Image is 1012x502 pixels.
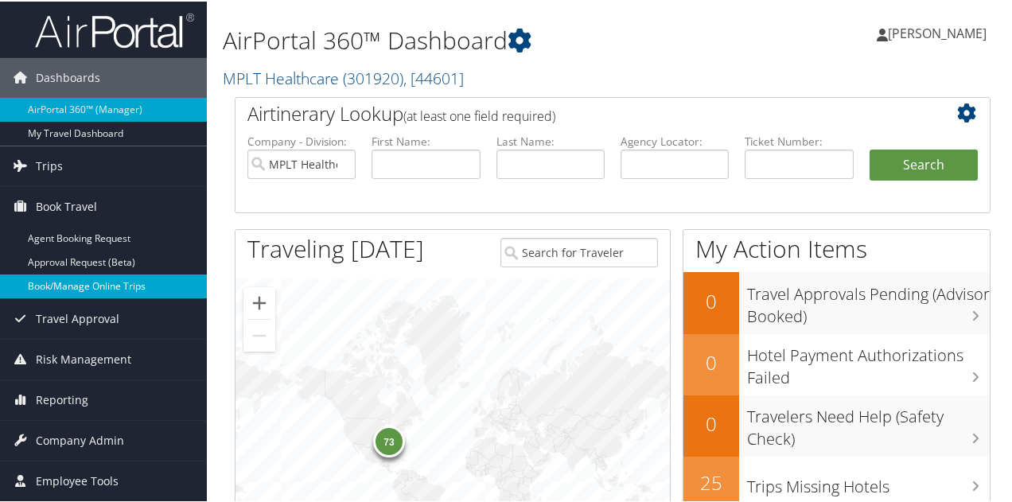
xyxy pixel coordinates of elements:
a: 0Travel Approvals Pending (Advisor Booked) [683,270,990,332]
h3: Trips Missing Hotels [747,466,990,496]
button: Zoom out [243,318,275,350]
h3: Travelers Need Help (Safety Check) [747,396,990,449]
h3: Travel Approvals Pending (Advisor Booked) [747,274,990,326]
h2: 0 [683,286,739,313]
span: (at least one field required) [403,106,555,123]
span: Reporting [36,379,88,418]
span: ( 301920 ) [343,66,403,88]
h2: Airtinerary Lookup [247,99,915,126]
h1: Traveling [DATE] [247,231,424,264]
a: 0Hotel Payment Authorizations Failed [683,333,990,394]
label: Company - Division: [247,132,356,148]
button: Zoom in [243,286,275,317]
span: Travel Approval [36,298,119,337]
div: 73 [373,424,405,456]
span: Book Travel [36,185,97,225]
label: Ticket Number: [745,132,853,148]
h1: AirPortal 360™ Dashboard [223,22,742,56]
label: Agency Locator: [621,132,729,148]
span: Dashboards [36,56,100,96]
h3: Hotel Payment Authorizations Failed [747,335,990,387]
label: Last Name: [496,132,605,148]
span: Employee Tools [36,460,119,500]
h2: 0 [683,348,739,375]
h2: 25 [683,468,739,495]
button: Search [870,148,978,180]
input: Search for Traveler [500,236,657,266]
label: First Name: [372,132,480,148]
a: 0Travelers Need Help (Safety Check) [683,394,990,455]
span: , [ 44601 ] [403,66,464,88]
h2: 0 [683,409,739,436]
img: airportal-logo.png [35,10,194,48]
a: MPLT Healthcare [223,66,464,88]
a: [PERSON_NAME] [877,8,1002,56]
span: Trips [36,145,63,185]
span: Company Admin [36,419,124,459]
span: Risk Management [36,338,131,378]
span: [PERSON_NAME] [888,23,987,41]
h1: My Action Items [683,231,990,264]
